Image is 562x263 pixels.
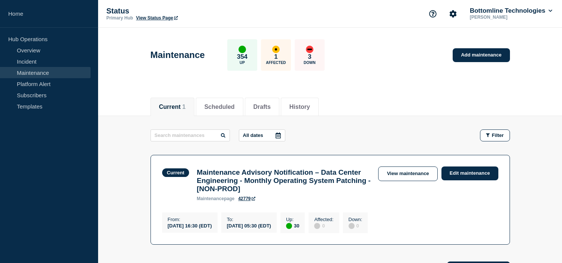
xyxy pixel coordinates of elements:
div: Current [167,170,185,175]
p: Affected [266,61,286,65]
p: All dates [243,132,263,138]
a: View Status Page [136,15,177,21]
button: History [289,104,310,110]
button: Scheduled [204,104,235,110]
span: maintenance [197,196,224,201]
a: Add maintenance [453,48,510,62]
a: View maintenance [378,166,437,181]
p: Down : [349,217,362,222]
p: To : [227,217,271,222]
h1: Maintenance [151,50,205,60]
button: Account settings [445,6,461,22]
button: Support [425,6,441,22]
a: 42779 [238,196,255,201]
p: [PERSON_NAME] [468,15,546,20]
span: 1 [182,104,186,110]
p: Up [240,61,245,65]
div: 0 [349,222,362,229]
span: Filter [492,132,504,138]
button: Drafts [253,104,271,110]
p: Affected : [314,217,333,222]
div: up [286,223,292,229]
div: disabled [314,223,320,229]
p: page [197,196,234,201]
button: All dates [239,129,285,141]
h3: Maintenance Advisory Notification – Data Center Engineering - Monthly Operating System Patching -... [197,168,371,193]
p: Up : [286,217,299,222]
p: 3 [308,53,311,61]
div: [DATE] 16:30 (EDT) [168,222,212,229]
div: disabled [349,223,355,229]
div: affected [272,46,280,53]
a: Edit maintenance [441,166,498,180]
button: Current 1 [159,104,186,110]
input: Search maintenances [151,129,230,141]
div: down [306,46,313,53]
p: Status [106,7,256,15]
p: 1 [274,53,277,61]
button: Bottomline Technologies [468,7,554,15]
p: 354 [237,53,247,61]
p: From : [168,217,212,222]
p: Down [304,61,316,65]
div: up [239,46,246,53]
div: 0 [314,222,333,229]
div: 30 [286,222,299,229]
button: Filter [480,129,510,141]
p: Primary Hub [106,15,133,21]
div: [DATE] 05:30 (EDT) [227,222,271,229]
